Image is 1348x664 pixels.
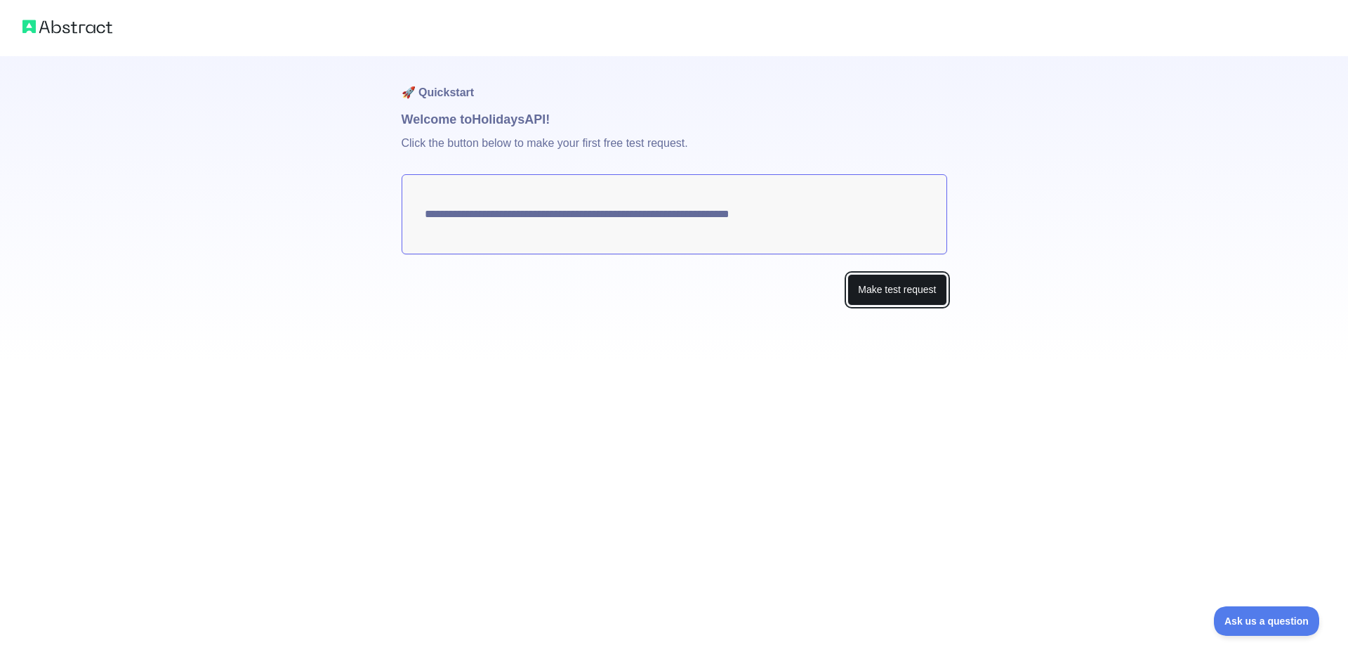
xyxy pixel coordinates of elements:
img: Abstract logo [22,17,112,37]
button: Make test request [847,274,946,306]
iframe: Toggle Customer Support [1214,606,1320,636]
h1: 🚀 Quickstart [402,56,947,110]
h1: Welcome to Holidays API! [402,110,947,129]
p: Click the button below to make your first free test request. [402,129,947,174]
